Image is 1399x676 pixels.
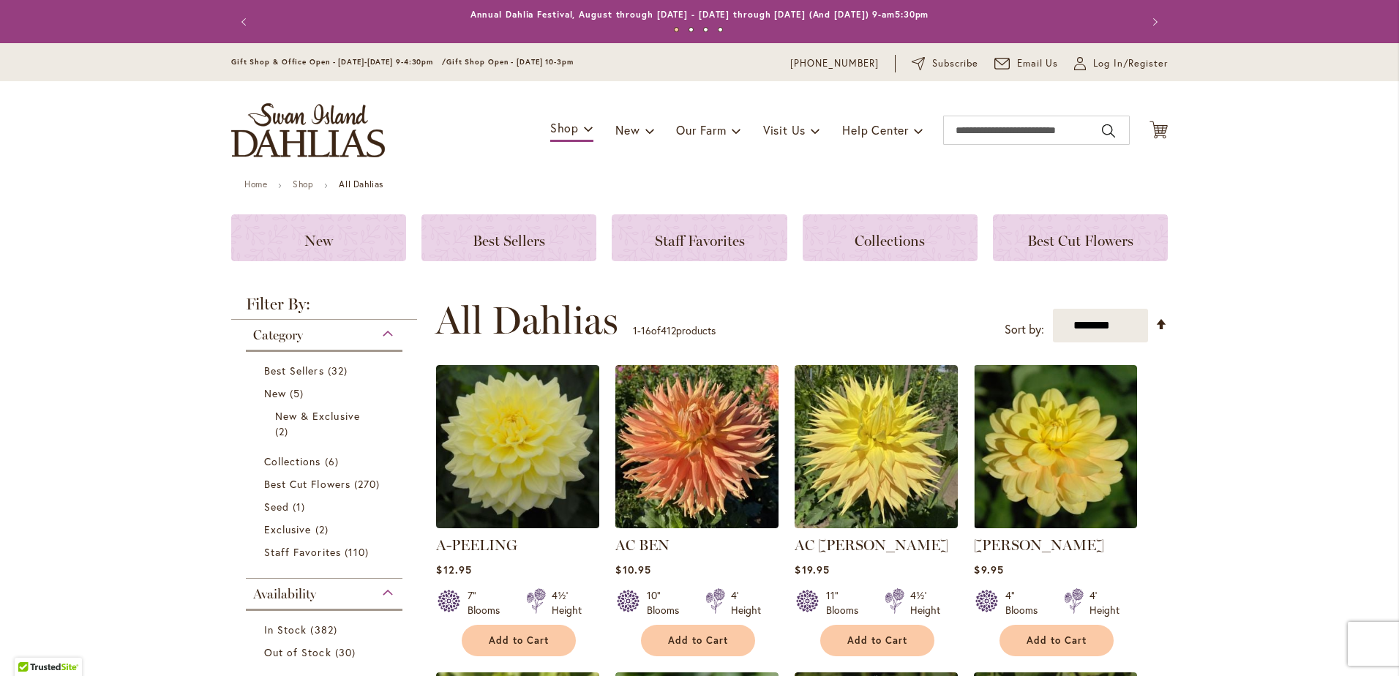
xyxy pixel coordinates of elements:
[994,56,1059,71] a: Email Us
[345,544,372,560] span: 110
[462,625,576,656] button: Add to Cart
[974,517,1137,531] a: AHOY MATEY
[661,323,676,337] span: 412
[633,323,637,337] span: 1
[615,536,670,554] a: AC BEN
[470,9,929,20] a: Annual Dahlia Festival, August through [DATE] - [DATE] through [DATE] (And [DATE]) 9-am5:30pm
[999,625,1114,656] button: Add to Cart
[689,27,694,32] button: 2 of 4
[820,625,934,656] button: Add to Cart
[974,563,1003,577] span: $9.95
[335,645,359,660] span: 30
[1027,232,1133,249] span: Best Cut Flowers
[718,27,723,32] button: 4 of 4
[264,500,289,514] span: Seed
[264,499,388,514] a: Seed
[974,365,1137,528] img: AHOY MATEY
[315,522,332,537] span: 2
[1089,588,1119,617] div: 4' Height
[231,7,260,37] button: Previous
[552,588,582,617] div: 4½' Height
[731,588,761,617] div: 4' Height
[253,586,316,602] span: Availability
[275,408,377,439] a: New &amp; Exclusive
[264,544,388,560] a: Staff Favorites
[550,120,579,135] span: Shop
[436,536,517,554] a: A-PEELING
[253,327,303,343] span: Category
[275,409,360,423] span: New & Exclusive
[275,424,292,439] span: 2
[1005,588,1046,617] div: 4" Blooms
[668,634,728,647] span: Add to Cart
[615,517,779,531] a: AC BEN
[446,57,574,67] span: Gift Shop Open - [DATE] 10-3pm
[264,386,388,401] a: New
[264,477,350,491] span: Best Cut Flowers
[293,499,309,514] span: 1
[826,588,867,617] div: 11" Blooms
[293,179,313,189] a: Shop
[993,214,1168,261] a: Best Cut Flowers
[290,386,307,401] span: 5
[1005,316,1044,343] label: Sort by:
[264,645,388,660] a: Out of Stock 30
[795,563,829,577] span: $19.95
[328,363,351,378] span: 32
[264,364,324,378] span: Best Sellers
[473,232,545,249] span: Best Sellers
[790,56,879,71] a: [PHONE_NUMBER]
[244,179,267,189] a: Home
[641,323,651,337] span: 16
[436,365,599,528] img: A-Peeling
[1017,56,1059,71] span: Email Us
[304,232,333,249] span: New
[855,232,925,249] span: Collections
[641,625,755,656] button: Add to Cart
[310,622,340,637] span: 382
[264,545,341,559] span: Staff Favorites
[615,365,779,528] img: AC BEN
[912,56,978,71] a: Subscribe
[795,536,948,554] a: AC [PERSON_NAME]
[264,645,331,659] span: Out of Stock
[264,386,286,400] span: New
[264,363,388,378] a: Best Sellers
[436,517,599,531] a: A-Peeling
[842,122,909,138] span: Help Center
[264,522,311,536] span: Exclusive
[847,634,907,647] span: Add to Cart
[612,214,787,261] a: Staff Favorites
[910,588,940,617] div: 4½' Height
[974,536,1104,554] a: [PERSON_NAME]
[264,522,388,537] a: Exclusive
[231,103,385,157] a: store logo
[615,122,640,138] span: New
[435,298,618,342] span: All Dahlias
[264,476,388,492] a: Best Cut Flowers
[676,122,726,138] span: Our Farm
[339,179,383,189] strong: All Dahlias
[1093,56,1168,71] span: Log In/Register
[795,517,958,531] a: AC Jeri
[932,56,978,71] span: Subscribe
[763,122,806,138] span: Visit Us
[231,214,406,261] a: New
[264,623,307,636] span: In Stock
[795,365,958,528] img: AC Jeri
[703,27,708,32] button: 3 of 4
[1139,7,1168,37] button: Next
[264,622,388,637] a: In Stock 382
[1074,56,1168,71] a: Log In/Register
[264,454,321,468] span: Collections
[1027,634,1087,647] span: Add to Cart
[803,214,978,261] a: Collections
[647,588,688,617] div: 10" Blooms
[264,454,388,469] a: Collections
[489,634,549,647] span: Add to Cart
[325,454,342,469] span: 6
[231,57,446,67] span: Gift Shop & Office Open - [DATE]-[DATE] 9-4:30pm /
[633,319,716,342] p: - of products
[436,563,471,577] span: $12.95
[674,27,679,32] button: 1 of 4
